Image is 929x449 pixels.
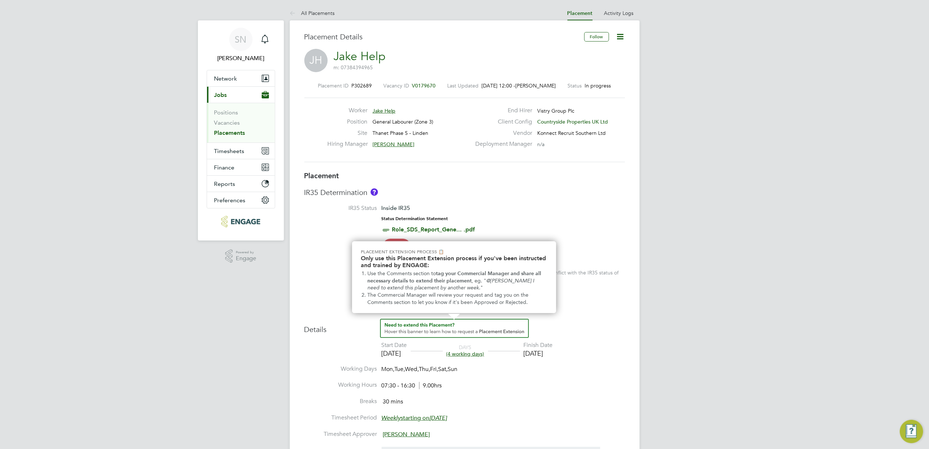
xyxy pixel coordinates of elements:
div: [DATE] [524,349,553,358]
span: Sat, [438,366,448,373]
a: All Placements [290,10,335,16]
label: Vacancy ID [384,82,409,89]
li: The Commercial Manager will review your request and tag you on the Comments section to let you kn... [367,292,547,306]
span: Countryside Properties UK Ltd [537,118,608,125]
span: JH [304,49,328,72]
img: konnectrecruit-logo-retina.png [221,216,260,227]
label: End Hirer [471,107,532,114]
a: Role_SDS_Report_Gene... .pdf [392,226,475,233]
span: Preferences [214,197,246,204]
span: n/a [537,141,544,148]
span: 30 mins [383,398,403,405]
label: Timesheet Period [304,414,377,422]
span: General Labourer (Zone 3) [372,118,433,125]
span: Sun [448,366,458,373]
button: How to extend a Placement? [380,319,529,338]
span: Powered by [236,249,256,255]
button: Follow [584,32,609,42]
div: DAYS [443,344,488,357]
span: Thanet Phase 5 - Linden [372,130,428,136]
span: Mon, [382,366,395,373]
a: Go to home page [207,216,275,227]
label: Position [327,118,367,126]
a: Jake Help [334,49,386,63]
label: Site [327,129,367,137]
div: Need to extend this Placement? Hover this banner. [352,241,556,313]
label: IR35 Status [304,204,377,212]
span: V0179670 [412,82,436,89]
span: [DATE] 12:00 - [482,82,516,89]
span: Finance [214,164,235,171]
label: Working Days [304,365,377,373]
label: Breaks [304,398,377,405]
span: Network [214,75,237,82]
label: Worker [327,107,367,114]
h3: Details [304,319,625,334]
span: In progress [585,82,611,89]
span: , eg. " [472,278,486,284]
em: Weekly [382,414,401,422]
button: About IR35 [371,188,378,196]
span: Wed, [405,366,419,373]
span: Fri, [430,366,438,373]
label: IR35 Risk [304,242,377,250]
span: Konnect Recruit Southern Ltd [537,130,606,136]
span: [PERSON_NAME] [516,82,556,89]
label: Last Updated [448,82,479,89]
div: Start Date [382,341,407,349]
em: @[PERSON_NAME] I need to extend this placement by another week. [367,278,536,291]
a: Positions [214,109,238,116]
nav: Main navigation [198,20,284,241]
label: Placement ID [318,82,349,89]
a: Placement [567,10,593,16]
em: [DATE] [430,414,447,422]
span: Vistry Group Plc [537,108,574,114]
h2: Only use this Placement Extension process if you've been instructed and trained by ENGAGE: [361,255,547,269]
label: Timesheet Approver [304,430,377,438]
span: starting on [382,414,447,422]
span: P302689 [352,82,372,89]
a: Activity Logs [604,10,634,16]
span: " [480,285,483,291]
span: [PERSON_NAME] [372,141,414,148]
strong: tag your Commercial Manager and share all necessary details to extend their placement [367,270,543,284]
p: Placement Extension Process 📋 [361,249,547,255]
span: Tue, [395,366,405,373]
span: m: 07384394965 [334,64,373,71]
label: Deployment Manager [471,140,532,148]
span: High [383,239,410,253]
span: Timesheets [214,148,245,155]
div: Finish Date [524,341,553,349]
span: 9.00hrs [419,382,442,389]
div: 07:30 - 16:30 [382,382,442,390]
label: Working Hours [304,381,377,389]
a: Vacancies [214,119,240,126]
button: Engage Resource Center [900,420,923,443]
span: Thu, [419,366,430,373]
a: Placements [214,129,245,136]
div: [DATE] [382,349,407,358]
span: (4 working days) [446,351,484,357]
label: Vendor [471,129,532,137]
span: Reports [214,180,235,187]
label: Status [568,82,582,89]
label: Client Config [471,118,532,126]
span: SN [235,35,247,44]
span: Jobs [214,91,227,98]
span: Use the Comments section to [367,270,436,277]
span: [PERSON_NAME] [383,431,430,438]
b: Placement [304,171,339,180]
h3: IR35 Determination [304,188,625,197]
h3: Placement Details [304,32,579,42]
label: Hiring Manager [327,140,367,148]
strong: Status Determination Statement [382,216,448,221]
a: Go to account details [207,28,275,63]
span: Inside IR35 [382,204,410,211]
span: Engage [236,255,256,262]
span: Jake Help [372,108,395,114]
span: Sofia Naylor [207,54,275,63]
